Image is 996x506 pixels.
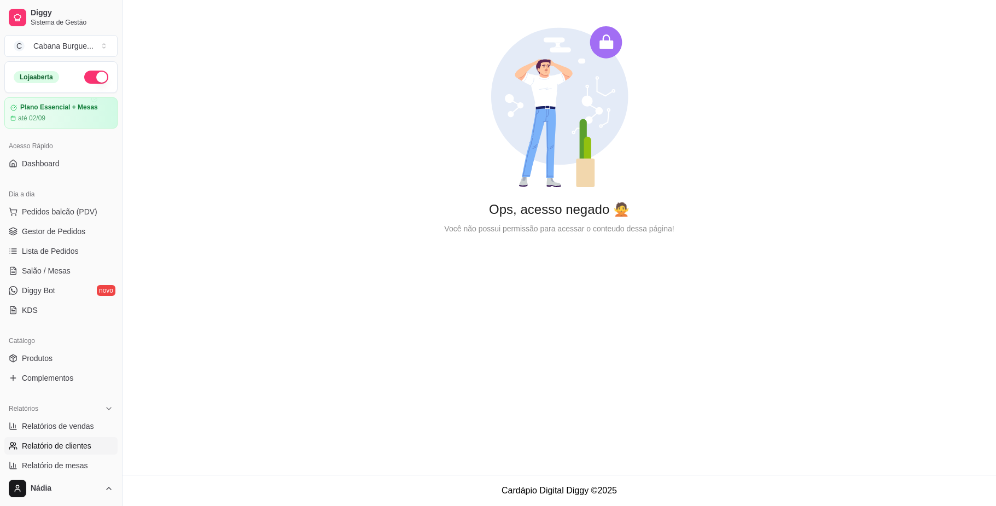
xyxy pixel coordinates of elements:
a: Gestor de Pedidos [4,223,118,240]
a: Diggy Botnovo [4,282,118,299]
a: KDS [4,301,118,319]
a: Dashboard [4,155,118,172]
span: Relatório de clientes [22,440,91,451]
span: Dashboard [22,158,60,169]
span: Nádia [31,484,100,493]
span: Pedidos balcão (PDV) [22,206,97,217]
a: Produtos [4,350,118,367]
button: Alterar Status [84,71,108,84]
article: Plano Essencial + Mesas [20,103,98,112]
a: Relatório de mesas [4,457,118,474]
span: KDS [22,305,38,316]
div: Cabana Burgue ... [33,40,94,51]
span: Produtos [22,353,53,364]
div: Catálogo [4,332,118,350]
div: Ops, acesso negado 🙅 [140,201,978,218]
span: Sistema de Gestão [31,18,113,27]
button: Nádia [4,475,118,502]
span: C [14,40,25,51]
a: Relatórios de vendas [4,417,118,435]
span: Salão / Mesas [22,265,71,276]
article: até 02/09 [18,114,45,123]
span: Relatório de mesas [22,460,88,471]
a: Complementos [4,369,118,387]
span: Relatórios [9,404,38,413]
span: Complementos [22,373,73,383]
span: Relatórios de vendas [22,421,94,432]
div: Você não possui permissão para acessar o conteudo dessa página! [140,223,978,235]
a: Plano Essencial + Mesasaté 02/09 [4,97,118,129]
div: Dia a dia [4,185,118,203]
a: Salão / Mesas [4,262,118,280]
a: Lista de Pedidos [4,242,118,260]
a: DiggySistema de Gestão [4,4,118,31]
button: Pedidos balcão (PDV) [4,203,118,220]
a: Relatório de clientes [4,437,118,455]
span: Diggy Bot [22,285,55,296]
span: Diggy [31,8,113,18]
div: Loja aberta [14,71,59,83]
button: Select a team [4,35,118,57]
span: Gestor de Pedidos [22,226,85,237]
div: Acesso Rápido [4,137,118,155]
span: Lista de Pedidos [22,246,79,257]
footer: Cardápio Digital Diggy © 2025 [123,475,996,506]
